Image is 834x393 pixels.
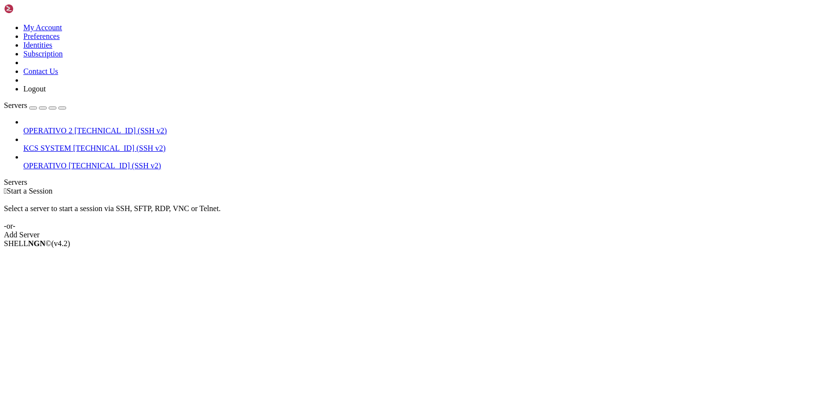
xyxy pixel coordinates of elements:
div: Servers [4,178,830,187]
span: [TECHNICAL_ID] (SSH v2) [74,126,167,135]
span: OPERATIVO [23,161,67,170]
a: Identities [23,41,53,49]
img: Shellngn [4,4,60,14]
span: [TECHNICAL_ID] (SSH v2) [73,144,165,152]
a: My Account [23,23,62,32]
a: Preferences [23,32,60,40]
a: OPERATIVO [TECHNICAL_ID] (SSH v2) [23,161,830,170]
b: NGN [28,239,46,248]
a: Contact Us [23,67,58,75]
a: Servers [4,101,66,109]
span: Servers [4,101,27,109]
span:  [4,187,7,195]
li: OPERATIVO 2 [TECHNICAL_ID] (SSH v2) [23,118,830,135]
li: KCS SYSTEM [TECHNICAL_ID] (SSH v2) [23,135,830,153]
span: KCS SYSTEM [23,144,71,152]
div: Add Server [4,231,830,239]
span: 4.2.0 [52,239,71,248]
a: OPERATIVO 2 [TECHNICAL_ID] (SSH v2) [23,126,830,135]
span: OPERATIVO 2 [23,126,72,135]
span: Start a Session [7,187,53,195]
a: Subscription [23,50,63,58]
li: OPERATIVO [TECHNICAL_ID] (SSH v2) [23,153,830,170]
a: KCS SYSTEM [TECHNICAL_ID] (SSH v2) [23,144,830,153]
div: Select a server to start a session via SSH, SFTP, RDP, VNC or Telnet. -or- [4,196,830,231]
span: SHELL © [4,239,70,248]
span: [TECHNICAL_ID] (SSH v2) [69,161,161,170]
a: Logout [23,85,46,93]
